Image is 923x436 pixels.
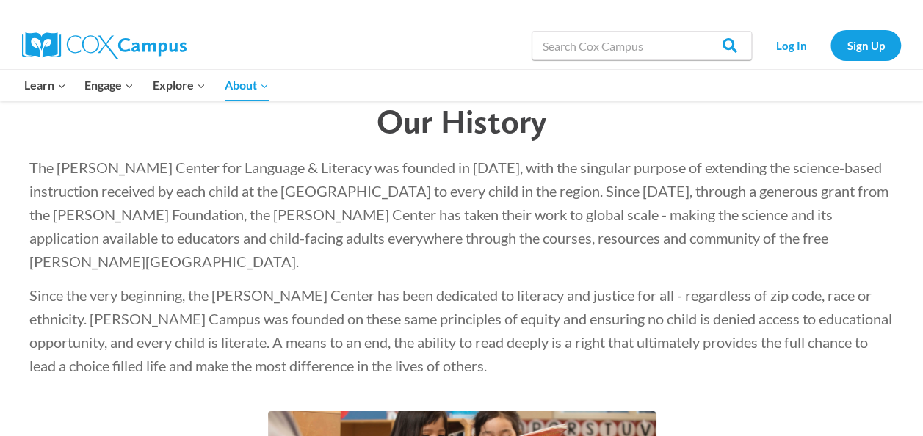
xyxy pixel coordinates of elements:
button: Child menu of Engage [76,70,144,101]
span: The [PERSON_NAME] Center for Language & Literacy was founded in [DATE], with the singular purpose... [29,159,888,270]
a: Sign Up [830,30,901,60]
img: Cox Campus [22,32,187,59]
button: Child menu of About [215,70,278,101]
span: Our History [377,101,546,141]
span: Since the very beginning, the [PERSON_NAME] Center has been dedicated to literacy and justice for... [29,286,892,374]
button: Child menu of Learn [15,70,76,101]
a: Log In [759,30,823,60]
nav: Secondary Navigation [759,30,901,60]
input: Search Cox Campus [532,31,752,60]
button: Child menu of Explore [143,70,215,101]
nav: Primary Navigation [15,70,278,101]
